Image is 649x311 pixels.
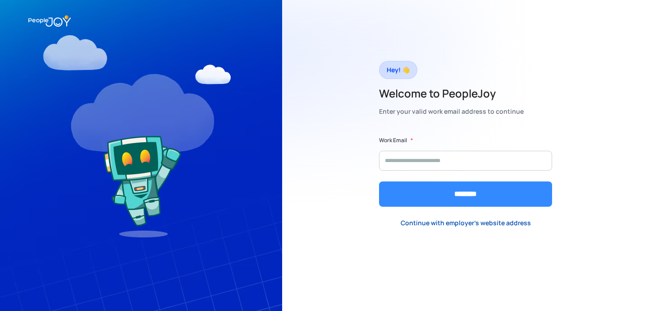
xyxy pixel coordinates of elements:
[393,214,538,232] a: Continue with employer's website address
[401,218,531,227] div: Continue with employer's website address
[379,136,552,207] form: Form
[379,86,524,101] h2: Welcome to PeopleJoy
[379,136,407,145] label: Work Email
[379,105,524,118] div: Enter your valid work email address to continue
[387,64,410,76] div: Hey! 👋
